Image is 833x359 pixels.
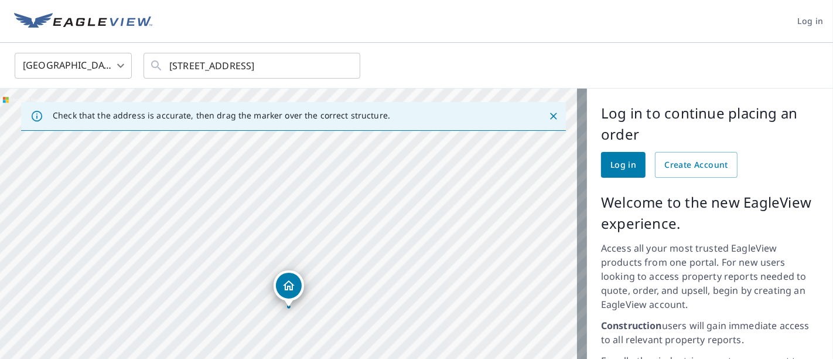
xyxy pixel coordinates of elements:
span: Log in [798,14,824,29]
button: Close [546,109,561,124]
p: Welcome to the new EagleView experience. [601,192,819,234]
span: Log in [610,158,636,172]
div: Dropped pin, building 1, Residential property, 6209 Willowood Ln Willowbrook, IL 60527 [274,270,304,307]
div: [GEOGRAPHIC_DATA] [15,49,132,82]
p: Log in to continue placing an order [601,103,819,145]
span: Create Account [664,158,728,172]
p: users will gain immediate access to all relevant property reports. [601,319,819,347]
p: Check that the address is accurate, then drag the marker over the correct structure. [53,110,390,121]
p: Access all your most trusted EagleView products from one portal. For new users looking to access ... [601,241,819,311]
a: Log in [601,152,646,178]
a: Create Account [655,152,738,178]
input: Search by address or latitude-longitude [169,49,336,82]
img: EV Logo [14,13,152,31]
strong: Construction [601,319,662,332]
